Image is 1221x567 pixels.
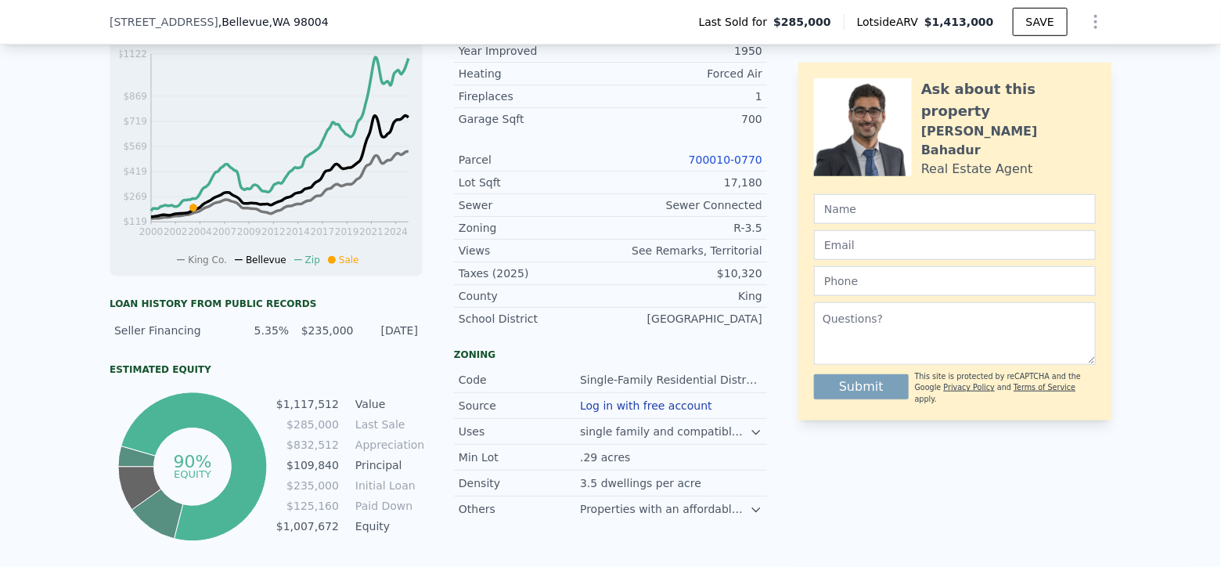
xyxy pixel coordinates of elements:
span: $1,413,000 [924,16,994,28]
div: [DATE] [363,323,418,338]
tspan: 2012 [261,226,286,237]
a: Privacy Policy [944,383,995,392]
tspan: equity [174,468,211,480]
span: Last Sold for [699,14,774,30]
div: Min Lot [459,450,580,465]
div: 5.35% [234,323,289,338]
div: Fireplaces [459,88,610,104]
td: $109,840 [276,457,340,474]
span: $285,000 [773,14,831,30]
tspan: $719 [123,116,147,127]
div: Zoning [454,349,767,361]
tspan: $569 [123,142,147,153]
button: Log in with free account [580,399,712,412]
div: Seller Financing [114,323,225,338]
td: $1,117,512 [276,395,340,413]
div: Taxes (2025) [459,265,610,281]
div: 17,180 [610,175,762,190]
div: Estimated Equity [110,363,423,376]
tspan: $419 [123,167,147,178]
div: Zoning [459,220,610,236]
div: King [610,288,762,304]
tspan: 2021 [359,226,384,237]
tspan: 2024 [384,226,409,237]
div: Sewer [459,197,610,213]
tspan: 90% [173,452,211,471]
a: 700010-0770 [689,153,762,166]
td: $285,000 [276,416,340,433]
td: Initial Loan [352,477,423,494]
tspan: 2002 [164,226,188,237]
span: King Co. [188,255,227,265]
tspan: $869 [123,91,147,102]
div: Code [459,372,580,388]
div: [PERSON_NAME] Bahadur [921,122,1096,160]
div: $235,000 [298,323,353,338]
div: Ask about this property [921,78,1096,122]
button: Submit [814,374,909,399]
div: single family and compatible related activities [580,424,750,439]
div: School District [459,311,610,327]
td: $235,000 [276,477,340,494]
input: Phone [814,266,1096,296]
a: Terms of Service [1014,383,1075,392]
div: [GEOGRAPHIC_DATA] [610,311,762,327]
span: [STREET_ADDRESS] [110,14,218,30]
td: Value [352,395,423,413]
tspan: 2019 [335,226,359,237]
td: Equity [352,518,423,535]
div: Garage Sqft [459,111,610,127]
div: Parcel [459,152,610,168]
td: $832,512 [276,436,340,453]
tspan: 2000 [139,226,164,237]
div: Real Estate Agent [921,160,1033,179]
div: Year Improved [459,43,610,59]
tspan: 2004 [188,226,212,237]
div: Single-Family Residential Districts [580,372,762,388]
div: 3.5 dwellings per acre [580,475,704,491]
div: County [459,288,610,304]
td: Appreciation [352,436,423,453]
td: Paid Down [352,497,423,515]
span: Lotside ARV [857,14,924,30]
tspan: $1122 [117,49,147,60]
div: Views [459,243,610,258]
tspan: 2009 [237,226,261,237]
tspan: $119 [123,217,147,228]
span: Zip [305,255,320,265]
td: Last Sale [352,416,423,433]
div: R-3.5 [610,220,762,236]
div: .29 acres [580,450,633,465]
button: Show Options [1080,6,1111,38]
div: Others [459,501,580,517]
div: Lot Sqft [459,175,610,190]
div: Forced Air [610,66,762,81]
td: $125,160 [276,497,340,515]
tspan: $269 [123,192,147,203]
div: 1950 [610,43,762,59]
div: Uses [459,424,580,439]
div: Source [459,398,580,414]
td: Principal [352,457,423,474]
div: Sewer Connected [610,197,762,213]
tspan: 2017 [311,226,335,237]
span: Bellevue [246,255,286,265]
div: Properties with an affordable housing suffix may provide attached residential dwellings. [580,501,750,517]
div: $10,320 [610,265,762,281]
input: Name [814,194,1096,224]
div: 700 [610,111,762,127]
span: , WA 98004 [269,16,329,28]
div: 1 [610,88,762,104]
tspan: 2007 [213,226,237,237]
button: SAVE [1013,8,1068,36]
div: Density [459,475,580,491]
div: See Remarks, Territorial [610,243,762,258]
input: Email [814,230,1096,260]
span: Sale [339,255,359,265]
tspan: 2014 [286,226,310,237]
div: Loan history from public records [110,298,423,310]
div: Heating [459,66,610,81]
span: , Bellevue [218,14,329,30]
div: This site is protected by reCAPTCHA and the Google and apply. [915,371,1096,405]
td: $1,007,672 [276,518,340,535]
